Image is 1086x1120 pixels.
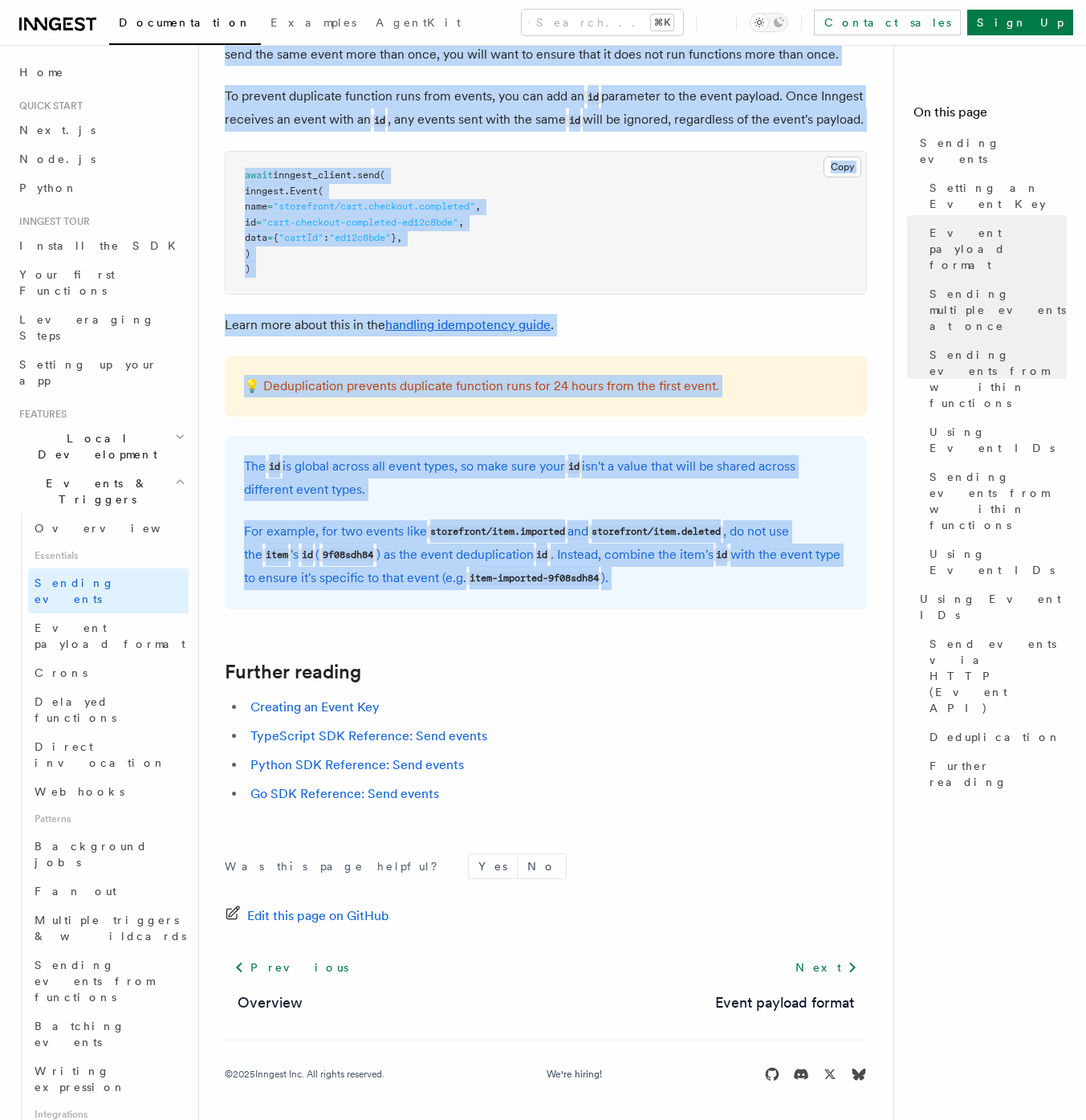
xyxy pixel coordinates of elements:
span: = [256,217,262,228]
a: Using Event IDs [923,417,1067,462]
span: Webhooks [35,785,124,798]
a: Python [13,173,189,202]
span: Further reading [929,758,1067,790]
a: Setting an Event Key [923,173,1067,218]
a: Sending events [28,568,189,613]
span: Examples [270,16,356,29]
button: No [518,854,566,878]
code: id [714,548,730,562]
span: Setting up your app [19,358,157,387]
span: id [245,217,256,228]
span: "ed12c8bde" [329,232,391,243]
a: Contact sales [814,10,961,35]
span: Using Event IDs [929,546,1067,578]
a: Sign Up [967,10,1073,35]
a: Overview [28,514,189,543]
code: id [371,114,388,128]
a: Writing expression [28,1057,189,1102]
a: Previous [225,953,357,982]
a: Next [786,953,867,982]
span: Sending events [35,576,115,605]
span: Event payload format [35,621,185,650]
code: id [299,548,315,562]
span: ) [245,263,250,275]
span: Using Event IDs [929,424,1067,456]
span: Home [19,64,64,80]
a: Webhooks [28,777,189,806]
a: Sending events [913,128,1067,173]
a: Go SDK Reference: Send events [250,786,439,801]
span: await [245,169,273,181]
a: Using Event IDs [923,540,1067,584]
a: Send events via HTTP (Event API) [923,629,1067,723]
span: { [273,232,279,243]
a: Next.js [13,116,189,145]
p: To prevent duplicate function runs from events, you can add an parameter to the event payload. On... [225,85,867,132]
span: Deduplication [929,729,1061,745]
a: Creating an Event Key [250,699,380,715]
a: Using Event IDs [913,584,1067,629]
button: Copy [824,157,861,177]
a: Home [13,58,189,87]
span: Patterns [28,806,189,832]
a: AgentKit [366,5,470,43]
code: 9f08sdh84 [319,548,376,562]
span: Next.js [19,124,96,136]
span: Sending multiple events at once [929,286,1067,334]
div: © 2025 Inngest Inc. All rights reserved. [225,1068,384,1081]
a: Edit this page on GitHub [225,905,389,927]
span: Quick start [13,100,83,112]
h4: On this page [913,103,1067,128]
span: "cartId" [279,232,323,243]
span: ( [380,169,385,181]
span: Batching events [35,1020,125,1049]
a: Event payload format [28,613,189,658]
p: For example, for two events like and , do not use the 's ( ) as the event deduplication . Instead... [244,520,848,590]
a: Multiple triggers & wildcards [28,906,189,951]
span: Sending events from functions [35,959,154,1004]
span: Leveraging Steps [19,313,155,342]
span: Background jobs [35,840,148,869]
span: Sending events from within functions [929,347,1067,411]
a: Deduplication [923,723,1067,751]
a: Delayed functions [28,687,189,732]
span: Essentials [28,543,189,568]
span: send [357,169,380,181]
code: id [565,460,582,474]
p: 💡 Deduplication prevents duplicate function runs for 24 hours from the first event. [244,375,848,397]
span: Documentation [119,16,251,29]
code: id [566,114,583,128]
span: = [267,232,273,243]
span: Install the SDK [19,239,185,252]
a: handling idempotency guide [385,317,551,332]
a: Sending events from within functions [923,340,1067,417]
code: storefront/item.deleted [588,525,723,539]
span: Using Event IDs [920,591,1067,623]
a: Crons [28,658,189,687]
code: item-imported-9f08sdh84 [466,572,601,585]
code: id [266,460,283,474]
span: name [245,201,267,212]
a: Install the SDK [13,231,189,260]
span: , [475,201,481,212]
span: AgentKit [376,16,461,29]
span: Sending events [920,135,1067,167]
a: Sending multiple events at once [923,279,1067,340]
span: Events & Triggers [13,475,175,507]
a: Background jobs [28,832,189,877]
a: Further reading [923,751,1067,796]
a: Your first Functions [13,260,189,305]
span: data [245,232,267,243]
span: Overview [35,522,200,535]
span: , [458,217,464,228]
span: Sending events from within functions [929,469,1067,533]
a: Leveraging Steps [13,305,189,350]
a: Fan out [28,877,189,906]
kbd: ⌘K [651,14,673,31]
span: Features [13,408,67,421]
span: Crons [35,666,87,679]
span: inngest. [245,185,290,197]
span: . [352,169,357,181]
span: Direct invocation [35,740,166,769]
span: Writing expression [35,1065,126,1094]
